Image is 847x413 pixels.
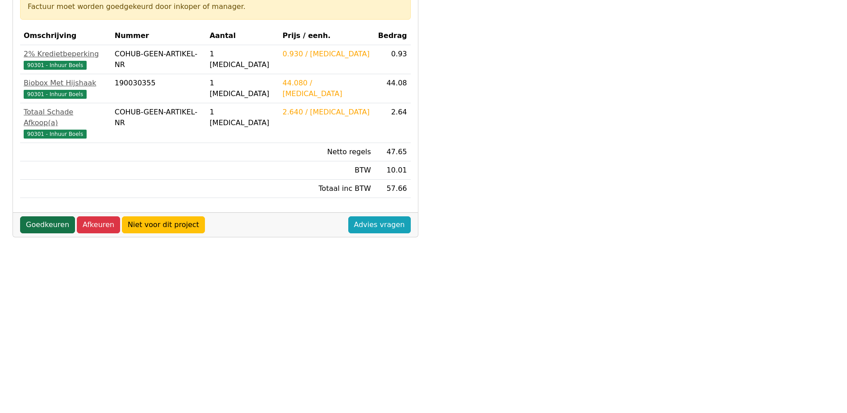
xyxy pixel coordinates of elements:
[111,45,206,74] td: COHUB-GEEN-ARTIKEL-NR
[209,49,275,70] div: 1 [MEDICAL_DATA]
[24,61,87,70] span: 90301 - Inhuur Boels
[24,78,108,99] a: Biobox Met Hijshaak90301 - Inhuur Boels
[206,27,279,45] th: Aantal
[283,78,371,99] div: 44.080 / [MEDICAL_DATA]
[24,107,108,128] div: Totaal Schade Afkoop(a)
[279,180,375,198] td: Totaal inc BTW
[24,49,108,59] div: 2% Kredietbeperking
[283,107,371,118] div: 2.640 / [MEDICAL_DATA]
[111,27,206,45] th: Nummer
[111,74,206,103] td: 190030355
[24,130,87,139] span: 90301 - Inhuur Boels
[375,143,411,161] td: 47.65
[375,27,411,45] th: Bedrag
[375,180,411,198] td: 57.66
[209,78,275,99] div: 1 [MEDICAL_DATA]
[24,107,108,139] a: Totaal Schade Afkoop(a)90301 - Inhuur Boels
[77,216,120,233] a: Afkeuren
[28,1,403,12] div: Factuur moet worden goedgekeurd door inkoper of manager.
[24,78,108,88] div: Biobox Met Hijshaak
[279,161,375,180] td: BTW
[279,143,375,161] td: Netto regels
[209,107,275,128] div: 1 [MEDICAL_DATA]
[111,103,206,143] td: COHUB-GEEN-ARTIKEL-NR
[375,103,411,143] td: 2.64
[24,49,108,70] a: 2% Kredietbeperking90301 - Inhuur Boels
[375,74,411,103] td: 44.08
[348,216,411,233] a: Advies vragen
[283,49,371,59] div: 0.930 / [MEDICAL_DATA]
[20,216,75,233] a: Goedkeuren
[375,45,411,74] td: 0.93
[20,27,111,45] th: Omschrijving
[122,216,205,233] a: Niet voor dit project
[279,27,375,45] th: Prijs / eenh.
[375,161,411,180] td: 10.01
[24,90,87,99] span: 90301 - Inhuur Boels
